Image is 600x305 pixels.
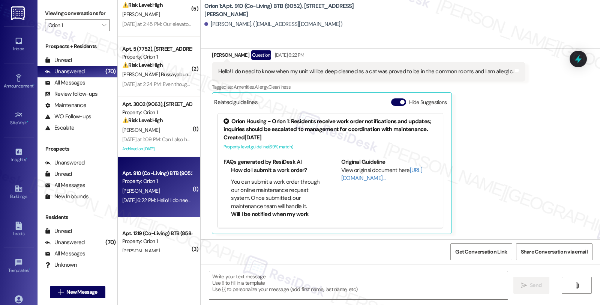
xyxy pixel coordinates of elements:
a: Insights • [4,145,34,166]
li: You can submit a work order through our online maintenance request system. Once submitted, our ma... [231,178,320,210]
strong: ⚠️ Risk Level: High [122,2,163,8]
span: Send [530,281,541,289]
span: Amenities , [234,84,255,90]
div: Apt. 5 (7752), [STREET_ADDRESS] [122,45,192,53]
div: (70) [103,237,117,248]
strong: ⚠️ Risk Level: High [122,117,163,124]
div: (70) [103,66,117,77]
img: ResiDesk Logo [11,6,26,20]
button: Send [513,277,550,294]
div: Question [251,50,271,60]
div: Unanswered [45,239,85,246]
span: • [33,82,34,88]
span: Get Conversation Link [455,248,507,256]
div: Review follow-ups [45,90,97,98]
div: Maintenance [45,101,86,109]
a: [URL][DOMAIN_NAME]… [341,166,422,182]
div: Property: Orion 1 [122,109,192,116]
span: [PERSON_NAME] [122,187,160,194]
div: Residents [37,213,117,221]
div: New Inbounds [45,193,88,201]
div: Prospects + Residents [37,42,117,50]
span: • [26,156,27,161]
div: All Messages [45,181,85,189]
div: Archived on [DATE] [121,144,192,154]
div: Escalate [45,124,74,132]
b: FAQs generated by ResiDesk AI [223,158,301,166]
div: Unread [45,170,72,178]
div: Apt. 3002 (9063), [STREET_ADDRESS] [122,100,192,108]
span: Cleanliness [268,84,291,90]
span: New Message [66,288,97,296]
a: Inbox [4,35,34,55]
b: Original Guideline [341,158,385,166]
div: Tagged as: [212,82,525,92]
div: [DATE] at 2:24 PM: Even though we paid the community fee they didn't come in to set the wifi up f... [122,81,477,88]
button: New Message [50,286,105,298]
div: WO Follow-ups [45,113,91,121]
div: [DATE] 6:22 PM: Hello! I do need to know when my unit will be deep cleaned as a cat was proved to... [122,197,431,204]
div: Apt. 910 (Co-Living) BTB (9052), [STREET_ADDRESS][PERSON_NAME] [122,169,192,177]
div: Unanswered [45,68,85,75]
div: Property: Orion 1 [122,53,192,61]
span: • [27,119,28,124]
div: [PERSON_NAME] [212,50,525,62]
a: Site Visit • [4,109,34,129]
div: [DATE] 6:22 PM [273,51,304,59]
i:  [102,22,106,28]
div: Apt. 1219 (Co-Living) BTB (8584), [STREET_ADDRESS] [122,230,192,237]
div: Unread [45,56,72,64]
div: [PERSON_NAME]. ([EMAIL_ADDRESS][DOMAIN_NAME]) [204,20,342,28]
span: Share Conversation via email [521,248,588,256]
div: Prospects [37,145,117,153]
div: Hello! I do need to know when my unit will be deep cleaned as a cat was proved to be in the commo... [218,68,513,75]
div: Property: Orion 1 [122,237,192,245]
span: [PERSON_NAME] Bussayabuntoon [122,71,198,78]
div: Unanswered [45,159,85,167]
i:  [521,282,527,288]
a: Leads [4,219,34,240]
div: View original document here [341,166,438,183]
input: All communities [48,19,98,31]
b: Orion 1: Apt. 910 (Co-Living) BTB (9052), [STREET_ADDRESS][PERSON_NAME] [204,2,354,18]
div: [DATE] at 1:09 PM: Can I also have the key for the mailbox? I'm changing my driver's liscene and ... [122,136,387,143]
div: Unknown [45,261,77,269]
span: [PERSON_NAME] [122,11,160,18]
label: Hide Suggestions [409,98,447,106]
li: Will I be notified when my work order is scheduled? [231,210,320,226]
button: Share Conversation via email [516,243,592,260]
div: Property level guideline ( 69 % match) [223,143,437,151]
button: Get Conversation Link [450,243,512,260]
div: Related guidelines [214,98,258,109]
div: Property: Orion 1 [122,177,192,185]
span: [PERSON_NAME] [122,248,160,254]
i:  [574,282,580,288]
div: [DATE] at 2:45 PM: Our elevator is broken [122,21,210,27]
div: All Messages [45,79,85,87]
span: Allergy , [255,84,268,90]
div: All Messages [45,250,85,258]
div: Created [DATE] [223,134,437,142]
span: [PERSON_NAME] [122,127,160,133]
span: • [29,267,30,272]
strong: ⚠️ Risk Level: High [122,62,163,68]
div: Unread [45,227,72,235]
a: Templates • [4,256,34,276]
div: Orion Housing - Orion 1: Residents receive work order notifications and updates; inquiries should... [223,118,437,134]
label: Viewing conversations for [45,8,110,19]
li: How do I submit a work order? [231,166,320,174]
a: Buildings [4,182,34,202]
i:  [58,289,63,295]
